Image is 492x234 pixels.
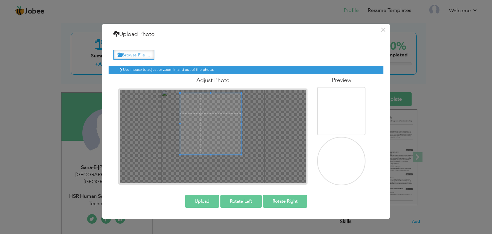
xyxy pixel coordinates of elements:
img: df8fe405-fb2f-4e3e-9865-1a513edf17ee [303,135,384,208]
h4: Upload Photo [113,30,155,38]
label: Browse File ... [113,50,154,60]
h4: Preview [317,77,366,84]
button: Rotate Right [263,195,307,208]
h6: Use mouse to adjust or zoom in and out of the photo. [123,68,370,72]
img: df8fe405-fb2f-4e3e-9865-1a513edf17ee [303,85,384,159]
button: × [378,25,388,35]
button: Rotate Left [220,195,262,208]
h4: Adjust Photo [118,77,307,84]
button: Upload [185,195,219,208]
